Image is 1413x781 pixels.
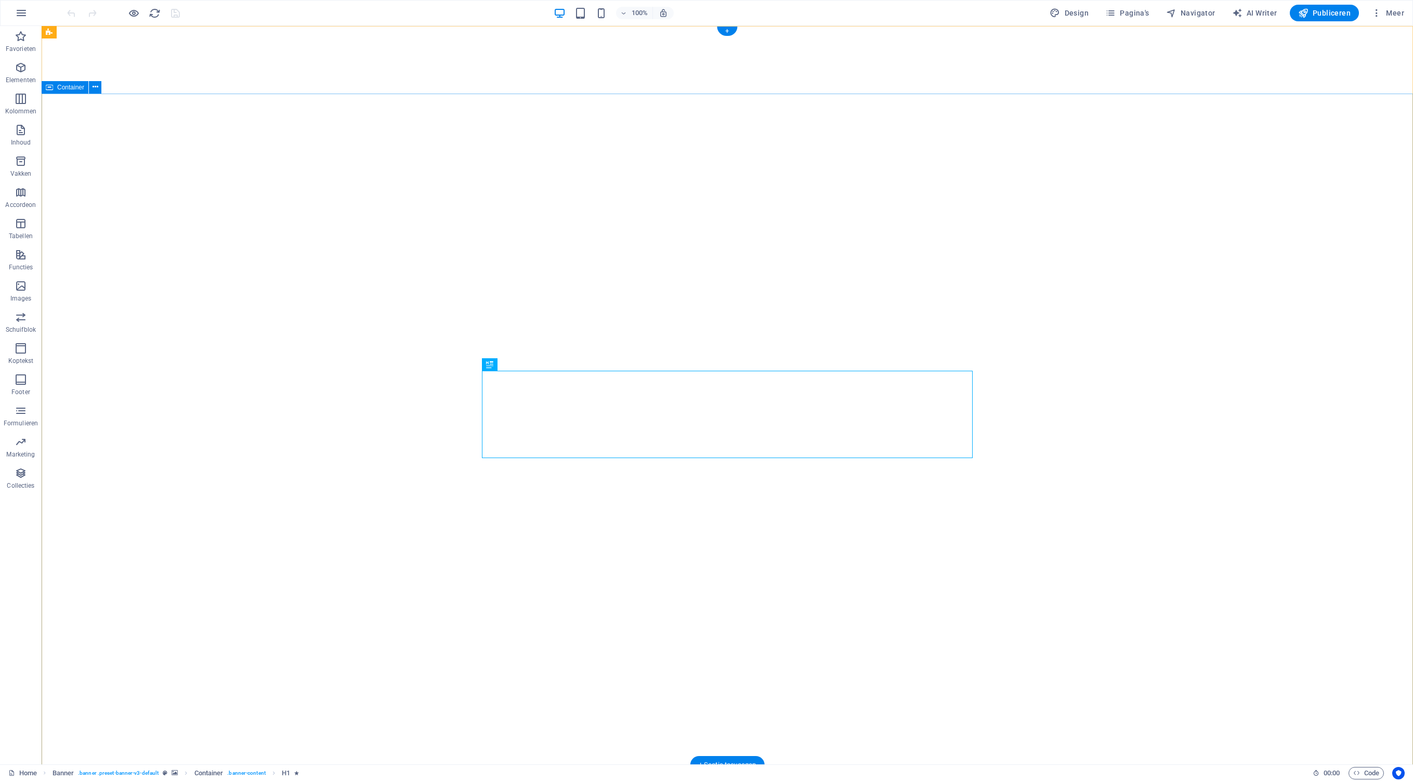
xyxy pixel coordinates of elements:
[1298,8,1351,18] span: Publiceren
[632,7,648,19] h6: 100%
[1045,5,1093,21] button: Design
[4,419,38,427] p: Formulieren
[1324,767,1340,779] span: 00 00
[1331,769,1332,777] span: :
[9,232,33,240] p: Tabellen
[11,138,31,147] p: Inhoud
[1392,767,1405,779] button: Usercentrics
[1105,8,1149,18] span: Pagina's
[163,770,167,776] i: Dit element is een aanpasbare voorinstelling
[294,770,299,776] i: Element bevat een animatie
[1101,5,1154,21] button: Pagina's
[8,357,34,365] p: Koptekst
[1232,8,1277,18] span: AI Writer
[8,767,37,779] a: Klik om selectie op te heffen, dubbelklik om Pagina's te open
[6,76,36,84] p: Elementen
[11,388,30,396] p: Footer
[148,7,161,19] button: reload
[1228,5,1281,21] button: AI Writer
[78,767,159,779] span: . banner .preset-banner-v3-default
[717,27,737,36] div: +
[53,767,74,779] span: Klik om te selecteren, dubbelklik om te bewerken
[1045,5,1093,21] div: Design (Ctrl+Alt+Y)
[659,8,668,18] i: Stel bij het wijzigen van de grootte van de weergegeven website automatisch het juist zoomniveau ...
[690,756,765,774] div: + Sectie toevoegen
[1313,767,1340,779] h6: Sessietijd
[194,767,224,779] span: Klik om te selecteren, dubbelklik om te bewerken
[1166,8,1215,18] span: Navigator
[1290,5,1359,21] button: Publiceren
[1050,8,1089,18] span: Design
[9,263,33,271] p: Functies
[1371,8,1404,18] span: Meer
[53,767,299,779] nav: breadcrumb
[149,7,161,19] i: Pagina opnieuw laden
[6,326,36,334] p: Schuifblok
[1162,5,1220,21] button: Navigator
[1349,767,1384,779] button: Code
[6,450,35,459] p: Marketing
[5,107,37,115] p: Kolommen
[6,45,36,53] p: Favorieten
[10,294,32,303] p: Images
[10,170,32,178] p: Vakken
[1367,5,1408,21] button: Meer
[5,201,36,209] p: Accordeon
[282,767,290,779] span: Klik om te selecteren, dubbelklik om te bewerken
[616,7,653,19] button: 100%
[7,481,34,490] p: Collecties
[1353,767,1379,779] span: Code
[172,770,178,776] i: Dit element bevat een achtergrond
[57,84,84,90] span: Container
[127,7,140,19] button: Klik hier om de voorbeeldmodus te verlaten en verder te gaan met bewerken
[227,767,265,779] span: . banner-content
